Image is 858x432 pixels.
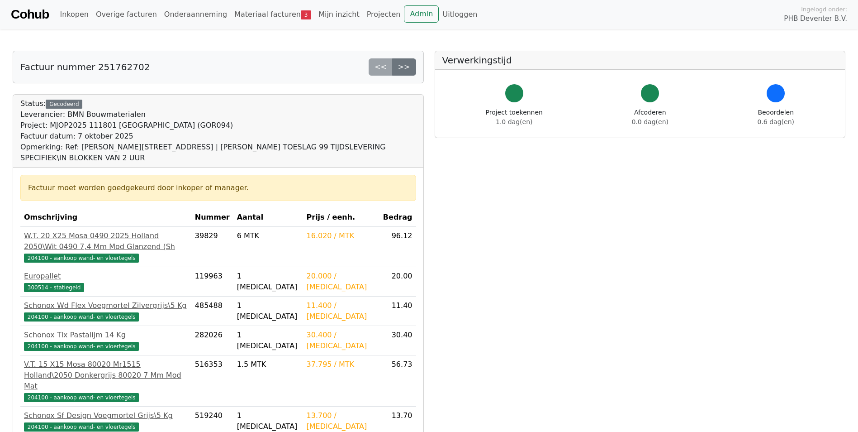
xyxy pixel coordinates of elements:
td: 20.00 [379,267,416,297]
div: W.T. 20 X25 Mosa 0490 2025 Holland 2050\Wit 0490 7,4 Mm Mod Glanzend (Sh [24,230,188,252]
h5: Factuur nummer 251762702 [20,62,150,72]
div: 13.700 / [MEDICAL_DATA] [307,410,376,432]
span: 3 [301,10,311,19]
h5: Verwerkingstijd [442,55,838,66]
div: 1 [MEDICAL_DATA] [237,300,299,322]
a: Europallet300514 - statiegeld [24,271,188,293]
span: 204100 - aankoop wand- en vloertegels [24,312,139,322]
span: 0.0 dag(en) [632,118,668,125]
td: 96.12 [379,227,416,267]
span: 204100 - aankoop wand- en vloertegels [24,393,139,402]
div: 1.5 MTK [237,359,299,370]
td: 516353 [191,355,233,407]
td: 485488 [191,297,233,326]
th: Omschrijving [20,208,191,227]
div: Beoordelen [758,108,794,127]
div: Status: [20,98,416,163]
td: 11.40 [379,297,416,326]
a: Schonox Sf Design Voegmortel Grijs\5 Kg204100 - aankoop wand- en vloertegels [24,410,188,432]
td: 39829 [191,227,233,267]
span: 204100 - aankoop wand- en vloertegels [24,342,139,351]
div: 6 MTK [237,230,299,241]
div: Project: MJOP2025 111801 [GEOGRAPHIC_DATA] (GOR094) [20,120,416,131]
div: 30.400 / [MEDICAL_DATA] [307,330,376,351]
a: Schonox Tlx Pastalijm 14 Kg204100 - aankoop wand- en vloertegels [24,330,188,351]
a: Materiaal facturen3 [231,5,315,24]
div: Leverancier: BMN Bouwmaterialen [20,109,416,120]
div: Gecodeerd [46,100,82,109]
a: Onderaanneming [161,5,231,24]
a: Schonox Wd Flex Voegmortel Zilvergrijs\5 Kg204100 - aankoop wand- en vloertegels [24,300,188,322]
a: Inkopen [56,5,92,24]
div: Afcoderen [632,108,668,127]
span: 204100 - aankoop wand- en vloertegels [24,254,139,263]
div: Schonox Wd Flex Voegmortel Zilvergrijs\5 Kg [24,300,188,311]
div: 1 [MEDICAL_DATA] [237,410,299,432]
div: Schonox Tlx Pastalijm 14 Kg [24,330,188,341]
th: Bedrag [379,208,416,227]
a: Admin [404,5,439,23]
div: 1 [MEDICAL_DATA] [237,271,299,293]
div: 1 [MEDICAL_DATA] [237,330,299,351]
div: Opmerking: Ref: [PERSON_NAME][STREET_ADDRESS] | [PERSON_NAME] TOESLAG 99 TIJDSLEVERING SPECIFIEK\... [20,142,416,163]
div: 37.795 / MTK [307,359,376,370]
a: V.T. 15 X15 Mosa 80020 Mr1515 Holland\2050 Donkergrijs 80020 7 Mm Mod Mat204100 - aankoop wand- e... [24,359,188,403]
td: 282026 [191,326,233,355]
span: 300514 - statiegeld [24,283,84,292]
th: Prijs / eenh. [303,208,379,227]
span: 204100 - aankoop wand- en vloertegels [24,422,139,432]
td: 30.40 [379,326,416,355]
span: 0.6 dag(en) [758,118,794,125]
a: Overige facturen [92,5,161,24]
span: 1.0 dag(en) [496,118,532,125]
span: Ingelogd onder: [801,5,847,14]
a: Uitloggen [439,5,481,24]
div: V.T. 15 X15 Mosa 80020 Mr1515 Holland\2050 Donkergrijs 80020 7 Mm Mod Mat [24,359,188,392]
td: 119963 [191,267,233,297]
a: >> [392,58,416,76]
a: Mijn inzicht [315,5,363,24]
div: 11.400 / [MEDICAL_DATA] [307,300,376,322]
th: Nummer [191,208,233,227]
a: Cohub [11,4,49,25]
span: PHB Deventer B.V. [784,14,847,24]
div: Factuur moet worden goedgekeurd door inkoper of manager. [28,182,408,193]
div: Project toekennen [486,108,543,127]
div: 16.020 / MTK [307,230,376,241]
div: Schonox Sf Design Voegmortel Grijs\5 Kg [24,410,188,421]
a: W.T. 20 X25 Mosa 0490 2025 Holland 2050\Wit 0490 7,4 Mm Mod Glanzend (Sh204100 - aankoop wand- en... [24,230,188,263]
div: 20.000 / [MEDICAL_DATA] [307,271,376,293]
td: 56.73 [379,355,416,407]
th: Aantal [233,208,303,227]
div: Factuur datum: 7 oktober 2025 [20,131,416,142]
div: Europallet [24,271,188,282]
a: Projecten [363,5,404,24]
